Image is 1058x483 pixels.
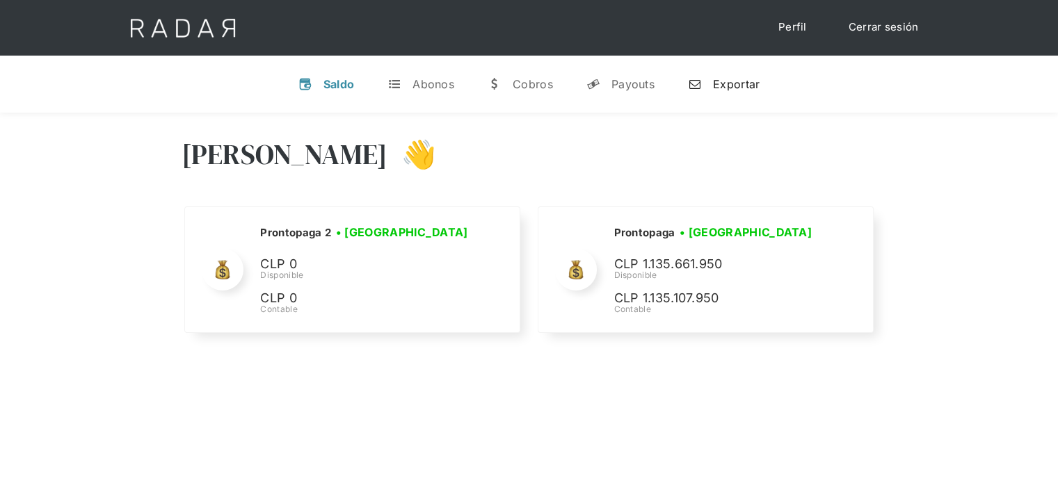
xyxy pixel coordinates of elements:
[260,226,331,240] h2: Prontopaga 2
[614,288,822,309] p: CLP 1.135.107.950
[713,77,760,91] div: Exportar
[680,224,812,240] h3: • [GEOGRAPHIC_DATA]
[336,224,468,240] h3: • [GEOGRAPHIC_DATA]
[488,77,502,91] div: w
[586,77,600,91] div: y
[260,254,469,275] p: CLP 0
[182,137,388,172] h3: [PERSON_NAME]
[764,14,821,41] a: Perfil
[323,77,355,91] div: Saldo
[298,77,312,91] div: v
[835,14,933,41] a: Cerrar sesión
[614,303,822,316] div: Contable
[412,77,454,91] div: Abonos
[260,269,472,281] div: Disponible
[614,269,822,281] div: Disponible
[387,77,401,91] div: t
[614,254,822,275] p: CLP 1.135.661.950
[260,288,469,309] p: CLP 0
[614,226,675,240] h2: Prontopaga
[611,77,655,91] div: Payouts
[260,303,472,316] div: Contable
[688,77,702,91] div: n
[387,137,436,172] h3: 👋
[513,77,553,91] div: Cobros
